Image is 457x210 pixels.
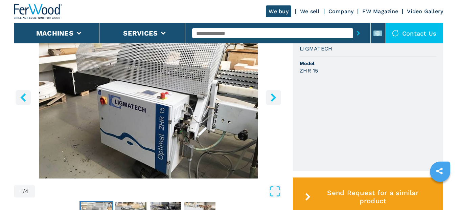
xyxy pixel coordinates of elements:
[14,14,283,178] div: Go to Slide 1
[431,163,448,180] a: sharethis
[300,45,332,52] h3: LIGMATECH
[300,60,436,67] span: Model
[407,8,443,15] a: Video Gallery
[14,14,283,178] img: Panel Return Systems LIGMATECH ZHR 15
[385,23,443,43] div: Contact us
[353,25,364,41] button: submit-button
[16,90,31,105] button: left-button
[23,189,25,194] span: /
[392,30,399,37] img: Contact us
[314,189,432,205] span: Send Request for a similar product
[14,4,63,19] img: Ferwood
[266,90,281,105] button: right-button
[36,29,73,37] button: Machines
[428,180,452,205] iframe: Chat
[123,29,158,37] button: Services
[25,189,28,194] span: 4
[300,8,320,15] a: We sell
[328,8,354,15] a: Company
[362,8,398,15] a: FW Magazine
[21,189,23,194] span: 1
[300,67,318,75] h3: ZHR 15
[37,185,281,197] button: Open Fullscreen
[266,5,291,17] a: We buy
